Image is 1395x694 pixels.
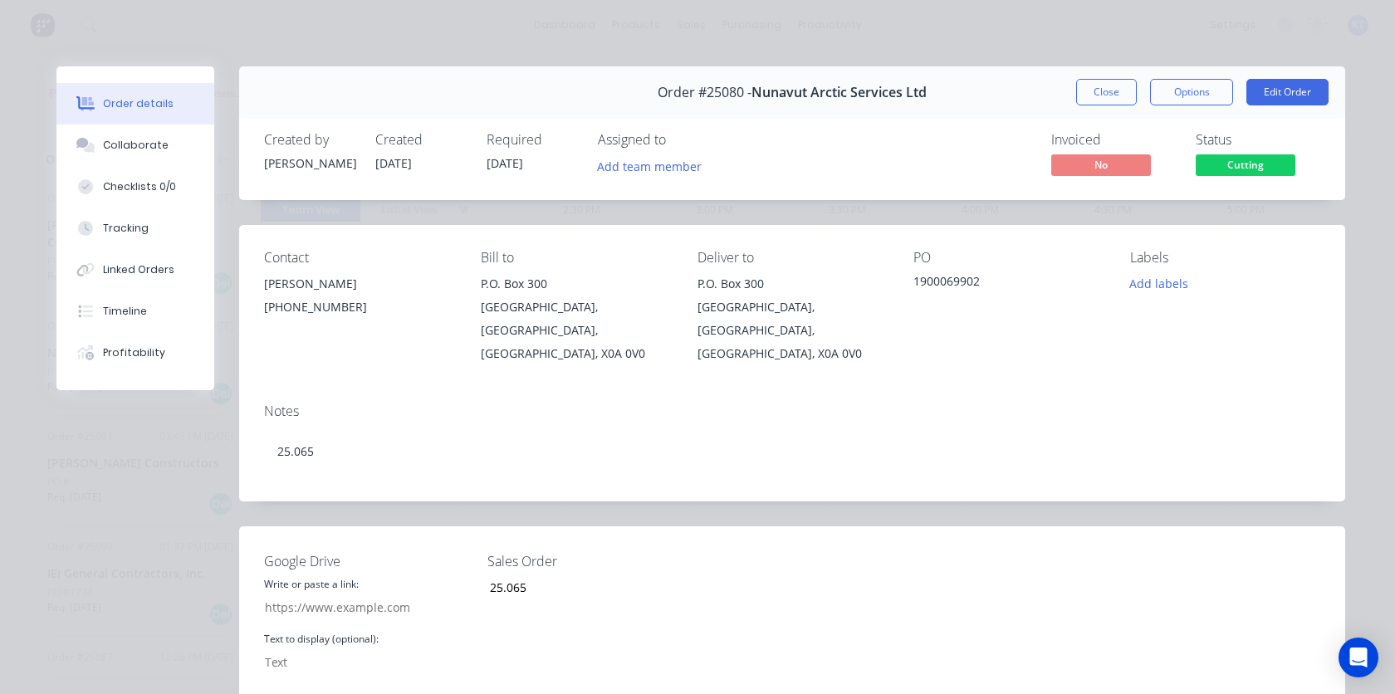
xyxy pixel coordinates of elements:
[56,332,214,374] button: Profitability
[476,574,695,599] input: Enter number...
[598,132,764,148] div: Assigned to
[913,250,1104,266] div: PO
[264,132,355,148] div: Created by
[264,577,359,592] label: Write or paste a link:
[103,138,169,153] div: Collaborate
[697,272,888,296] div: P.O. Box 300
[256,594,453,619] input: https://www.example.com
[264,551,472,571] label: Google Drive
[697,272,888,365] div: P.O. Box 300[GEOGRAPHIC_DATA], [GEOGRAPHIC_DATA], [GEOGRAPHIC_DATA], X0A 0V0
[264,426,1320,477] div: 25.065
[56,166,214,208] button: Checklists 0/0
[1196,132,1320,148] div: Status
[264,272,454,296] div: [PERSON_NAME]
[1121,272,1197,295] button: Add labels
[481,272,671,296] div: P.O. Box 300
[375,132,467,148] div: Created
[1051,132,1176,148] div: Invoiced
[487,551,695,571] label: Sales Order
[589,154,711,177] button: Add team member
[375,155,412,171] span: [DATE]
[1051,154,1151,175] span: No
[56,249,214,291] button: Linked Orders
[264,403,1320,419] div: Notes
[56,125,214,166] button: Collaborate
[598,154,711,177] button: Add team member
[103,262,174,277] div: Linked Orders
[264,250,454,266] div: Contact
[1196,154,1295,175] span: Cutting
[487,132,578,148] div: Required
[487,155,523,171] span: [DATE]
[256,650,453,675] input: Text
[103,221,149,236] div: Tracking
[264,299,367,315] gu-sc-dial: Click to Connect 5875838332
[103,96,174,111] div: Order details
[751,85,927,100] span: Nunavut Arctic Services Ltd
[481,250,671,266] div: Bill to
[697,250,888,266] div: Deliver to
[481,296,671,365] div: [GEOGRAPHIC_DATA], [GEOGRAPHIC_DATA], [GEOGRAPHIC_DATA], X0A 0V0
[481,272,671,365] div: P.O. Box 300[GEOGRAPHIC_DATA], [GEOGRAPHIC_DATA], [GEOGRAPHIC_DATA], X0A 0V0
[264,632,379,647] label: Text to display (optional):
[913,272,1104,296] div: 1900069902
[103,179,176,194] div: Checklists 0/0
[56,83,214,125] button: Order details
[1130,250,1320,266] div: Labels
[264,272,454,325] div: [PERSON_NAME][PHONE_NUMBER]
[103,304,147,319] div: Timeline
[1076,79,1137,105] button: Close
[56,291,214,332] button: Timeline
[1196,154,1295,179] button: Cutting
[1150,79,1233,105] button: Options
[56,208,214,249] button: Tracking
[1339,638,1378,677] div: Open Intercom Messenger
[697,296,888,365] div: [GEOGRAPHIC_DATA], [GEOGRAPHIC_DATA], [GEOGRAPHIC_DATA], X0A 0V0
[658,85,751,100] span: Order #25080 -
[264,154,355,172] div: [PERSON_NAME]
[1246,79,1329,105] button: Edit Order
[103,345,165,360] div: Profitability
